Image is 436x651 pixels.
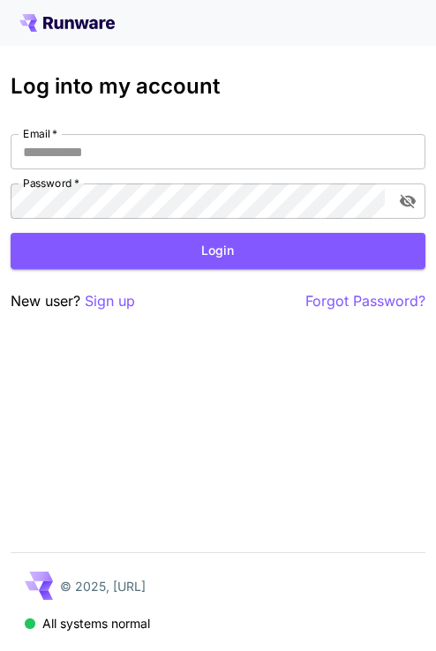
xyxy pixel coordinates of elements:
[23,176,79,191] label: Password
[11,74,425,99] h3: Log into my account
[60,577,146,595] p: © 2025, [URL]
[11,290,135,312] p: New user?
[11,233,425,269] button: Login
[392,185,424,217] button: toggle password visibility
[305,290,425,312] button: Forgot Password?
[85,290,135,312] button: Sign up
[42,614,150,632] p: All systems normal
[23,126,57,141] label: Email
